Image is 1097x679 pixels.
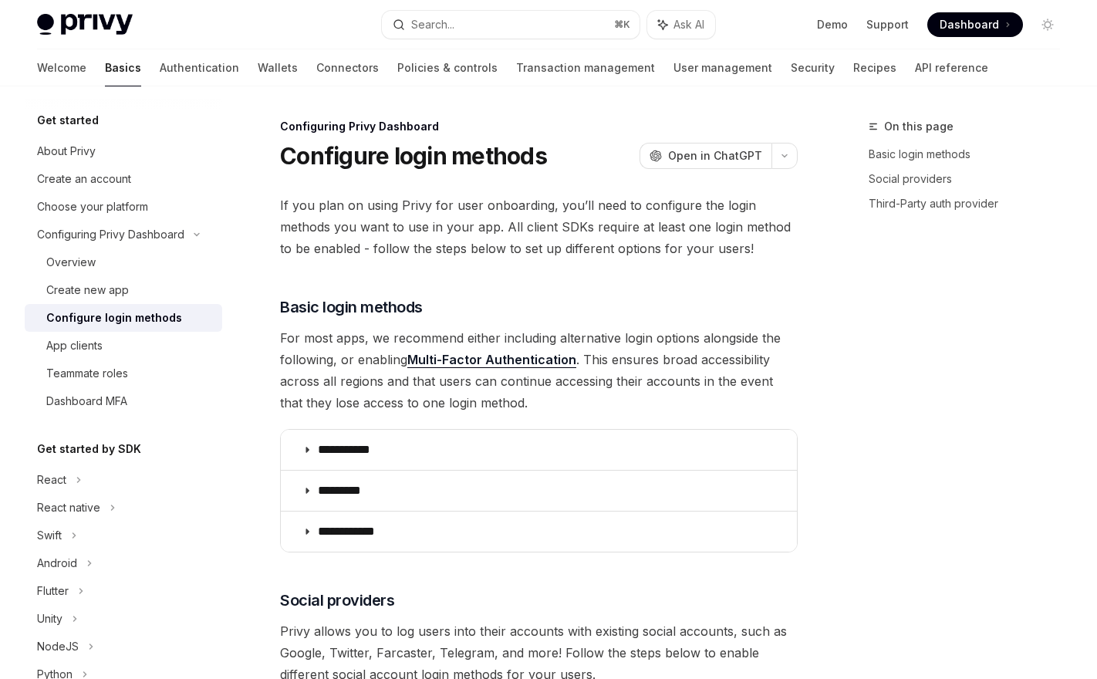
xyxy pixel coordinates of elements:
[37,225,184,244] div: Configuring Privy Dashboard
[37,554,77,573] div: Android
[46,309,182,327] div: Configure login methods
[37,526,62,545] div: Swift
[647,11,715,39] button: Ask AI
[853,49,896,86] a: Recipes
[25,276,222,304] a: Create new app
[37,471,66,489] div: React
[25,360,222,387] a: Teammate roles
[25,165,222,193] a: Create an account
[280,296,423,318] span: Basic login methods
[37,582,69,600] div: Flutter
[25,193,222,221] a: Choose your platform
[37,142,96,160] div: About Privy
[25,387,222,415] a: Dashboard MFA
[46,281,129,299] div: Create new app
[46,253,96,272] div: Overview
[37,198,148,216] div: Choose your platform
[614,19,630,31] span: ⌘ K
[25,137,222,165] a: About Privy
[915,49,988,86] a: API reference
[407,352,576,368] a: Multi-Factor Authentication
[46,336,103,355] div: App clients
[316,49,379,86] a: Connectors
[105,49,141,86] a: Basics
[37,440,141,458] h5: Get started by SDK
[673,49,772,86] a: User management
[280,142,547,170] h1: Configure login methods
[46,392,127,410] div: Dashboard MFA
[516,49,655,86] a: Transaction management
[1035,12,1060,37] button: Toggle dark mode
[25,304,222,332] a: Configure login methods
[869,142,1072,167] a: Basic login methods
[791,49,835,86] a: Security
[411,15,454,34] div: Search...
[866,17,909,32] a: Support
[382,11,639,39] button: Search...⌘K
[280,589,394,611] span: Social providers
[37,498,100,517] div: React native
[884,117,954,136] span: On this page
[46,364,128,383] div: Teammate roles
[280,119,798,134] div: Configuring Privy Dashboard
[940,17,999,32] span: Dashboard
[280,194,798,259] span: If you plan on using Privy for user onboarding, you’ll need to configure the login methods you wa...
[869,167,1072,191] a: Social providers
[817,17,848,32] a: Demo
[37,637,79,656] div: NodeJS
[280,327,798,414] span: For most apps, we recommend either including alternative login options alongside the following, o...
[397,49,498,86] a: Policies & controls
[37,111,99,130] h5: Get started
[25,332,222,360] a: App clients
[37,49,86,86] a: Welcome
[869,191,1072,216] a: Third-Party auth provider
[37,14,133,35] img: light logo
[160,49,239,86] a: Authentication
[37,170,131,188] div: Create an account
[673,17,704,32] span: Ask AI
[258,49,298,86] a: Wallets
[927,12,1023,37] a: Dashboard
[640,143,771,169] button: Open in ChatGPT
[25,248,222,276] a: Overview
[37,610,62,628] div: Unity
[668,148,762,164] span: Open in ChatGPT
